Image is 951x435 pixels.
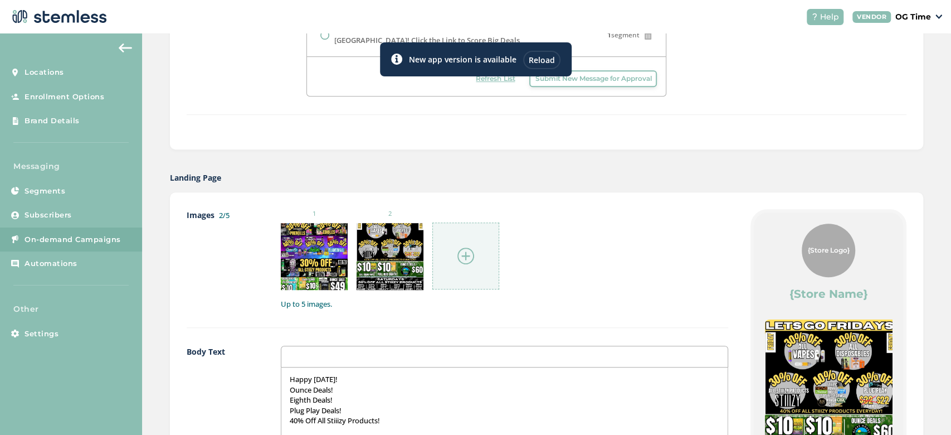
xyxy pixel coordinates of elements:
img: logo-dark-0685b13c.svg [9,6,107,28]
button: Refresh List [470,70,520,87]
span: segment [607,30,639,40]
span: Subscribers [25,210,72,221]
span: Settings [25,328,58,340]
p: Eighth Deals! [290,395,719,405]
label: {Store Name} [789,286,868,302]
strong: 1 [607,30,611,40]
span: Help [820,11,839,23]
label: Landing Page [170,172,221,183]
p: OG Time [895,11,931,23]
img: icon-help-white-03924b79.svg [811,13,818,20]
img: 9k= [281,223,348,290]
img: icon-arrow-back-accent-c549486e.svg [119,43,132,52]
label: Up to 5 images. [281,299,728,310]
small: 1 [281,209,348,219]
label: Images [187,209,259,310]
span: Brand Details [25,115,80,127]
div: Reload [523,51,560,69]
span: Enrollment Options [25,91,104,103]
label: Happy [DATE]! Check Out Our 40% Off Deals [DATE] at OG Time in [GEOGRAPHIC_DATA]! Click the Link ... [334,24,607,46]
label: 2/5 [219,210,230,220]
span: Automations [25,258,77,269]
p: Plug Play Deals! [290,405,719,415]
img: icon-toast-info-b13014a2.svg [391,54,402,65]
iframe: Chat Widget [895,381,951,435]
p: Happy [DATE]! [290,374,719,384]
span: Refresh List [476,74,515,84]
img: 9k= [357,223,423,290]
label: New app version is available [409,54,516,65]
span: Segments [25,186,65,197]
p: Ounce Deals! [290,385,719,395]
p: 40% Off All Stiiizy Products! [290,415,719,426]
span: {Store Logo} [808,245,850,255]
small: 2 [357,209,423,219]
span: On-demand Campaigns [25,234,121,245]
img: icon-circle-plus-45441306.svg [457,248,474,264]
span: Submit New Message for Approval [535,74,651,84]
img: icon_down-arrow-small-66adaf34.svg [935,14,942,19]
button: Submit New Message for Approval [529,70,657,87]
span: Locations [25,67,64,78]
div: VENDOR [852,11,891,23]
